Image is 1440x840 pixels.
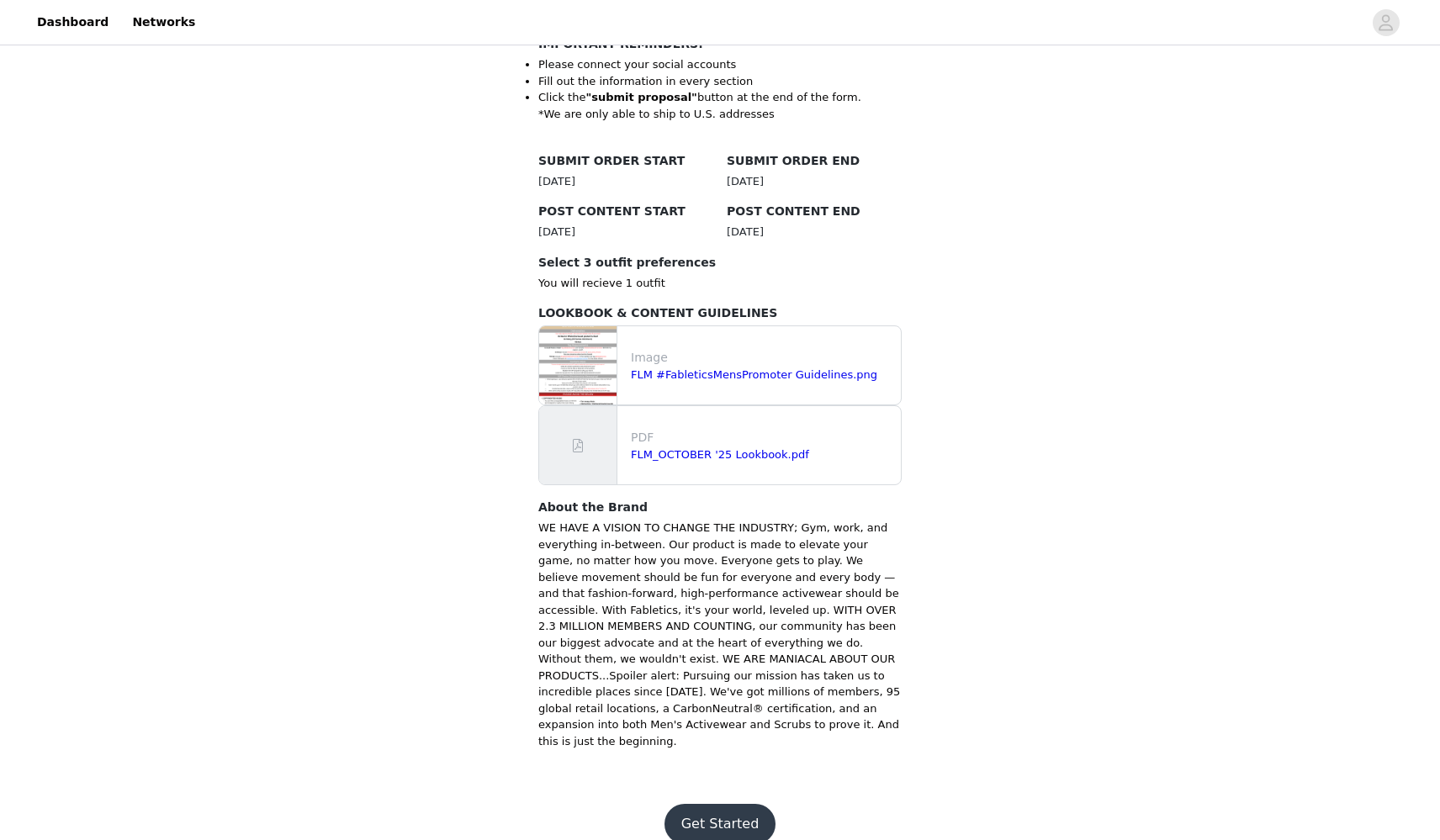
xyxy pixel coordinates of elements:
[727,203,902,220] h4: POST CONTENT END
[538,304,902,322] h4: LOOKBOOK & CONTENT GUIDELINES
[538,254,902,272] h4: Select 3 outfit preferences
[538,499,902,516] h4: About the Brand
[538,89,902,106] li: Click the button at the end of the form.
[27,3,119,41] a: Dashboard
[538,152,713,170] h4: SUBMIT ORDER START
[727,224,902,240] div: [DATE]
[538,203,713,220] h4: POST CONTENT START
[727,152,902,170] h4: SUBMIT ORDER END
[538,224,713,240] div: [DATE]
[538,56,902,73] li: Please connect your social accounts
[631,429,894,446] p: PDF
[631,349,894,367] p: Image
[727,173,902,190] div: [DATE]
[538,275,902,292] p: You will recieve 1 outfit
[539,326,617,404] img: file
[538,73,902,90] li: Fill out the information in every section
[538,173,713,190] div: [DATE]
[631,368,877,381] a: FLM #FableticsMensPromoter Guidelines.png
[1378,9,1394,36] div: avatar
[122,3,205,41] a: Networks
[585,91,696,103] strong: "submit proposal"
[631,448,809,461] a: FLM_OCTOBER '25 Lookbook.pdf
[538,520,902,749] p: WE HAVE A VISION TO CHANGE THE INDUSTRY; Gym, work, and everything in-between. Our product is mad...
[538,106,902,123] p: *We are only able to ship to U.S. addresses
